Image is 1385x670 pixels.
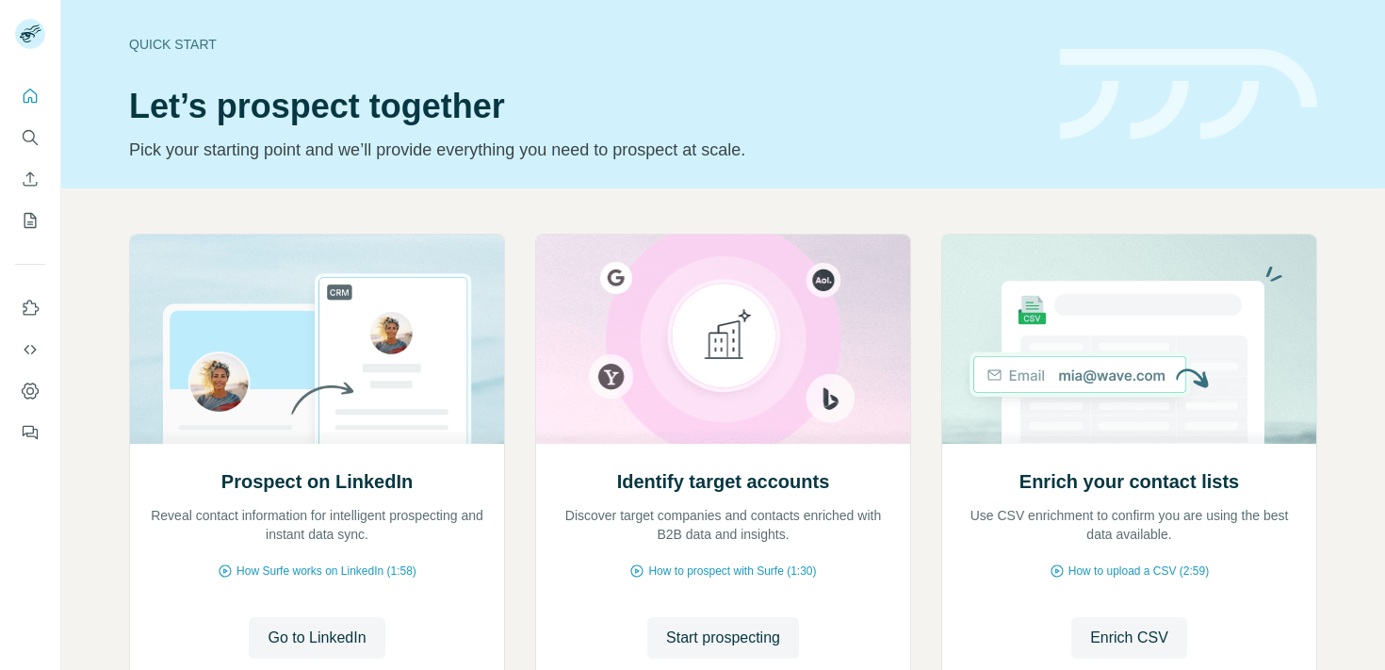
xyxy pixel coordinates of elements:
[961,506,1297,544] p: Use CSV enrichment to confirm you are using the best data available.
[15,79,45,113] button: Quick start
[15,121,45,155] button: Search
[1068,563,1209,580] span: How to upload a CSV (2:59)
[149,506,485,544] p: Reveal contact information for intelligent prospecting and instant data sync.
[1060,49,1317,140] img: banner
[15,204,45,237] button: My lists
[1071,617,1187,659] button: Enrich CSV
[15,333,45,367] button: Use Surfe API
[941,235,1317,444] img: Enrich your contact lists
[1019,468,1239,495] h2: Enrich your contact lists
[15,374,45,408] button: Dashboard
[535,235,911,444] img: Identify target accounts
[129,35,1037,54] div: Quick start
[221,468,413,495] h2: Prospect on LinkedIn
[15,162,45,196] button: Enrich CSV
[15,416,45,449] button: Feedback
[555,506,891,544] p: Discover target companies and contacts enriched with B2B data and insights.
[617,468,830,495] h2: Identify target accounts
[236,563,416,580] span: How Surfe works on LinkedIn (1:58)
[249,617,384,659] button: Go to LinkedIn
[129,137,1037,163] p: Pick your starting point and we’ll provide everything you need to prospect at scale.
[666,627,780,649] span: Start prospecting
[15,291,45,325] button: Use Surfe on LinkedIn
[129,88,1037,125] h1: Let’s prospect together
[268,627,366,649] span: Go to LinkedIn
[648,563,816,580] span: How to prospect with Surfe (1:30)
[647,617,799,659] button: Start prospecting
[129,235,505,444] img: Prospect on LinkedIn
[1090,627,1168,649] span: Enrich CSV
